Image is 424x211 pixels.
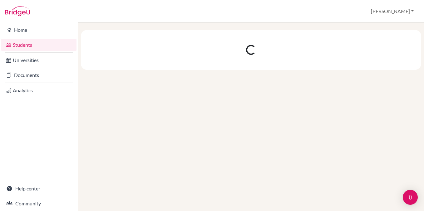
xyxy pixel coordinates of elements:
[1,24,76,36] a: Home
[403,190,418,205] div: Open Intercom Messenger
[1,39,76,51] a: Students
[5,6,30,16] img: Bridge-U
[1,84,76,97] a: Analytics
[368,5,417,17] button: [PERSON_NAME]
[1,182,76,195] a: Help center
[1,54,76,66] a: Universities
[1,197,76,210] a: Community
[1,69,76,81] a: Documents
